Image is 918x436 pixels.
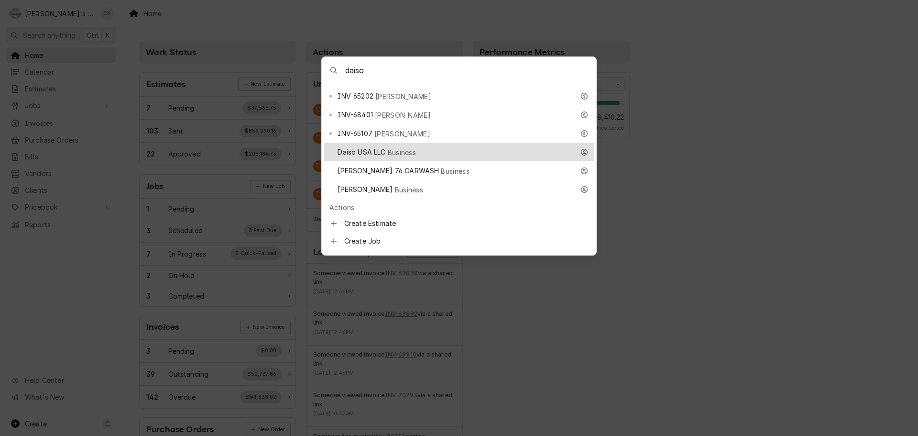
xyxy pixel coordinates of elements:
[344,254,589,264] span: Create Invoice
[344,236,589,246] span: Create Job
[375,110,431,120] span: [PERSON_NAME]
[345,57,596,84] input: Search anything
[321,56,597,256] div: Global Command Menu
[374,129,430,139] span: [PERSON_NAME]
[338,147,385,157] span: Daiso USA LLC
[338,128,372,138] span: INV-65107
[441,166,470,176] span: Business
[338,91,373,101] span: INV-65202
[344,218,589,228] span: Create Estimate
[338,184,393,194] span: [PERSON_NAME]
[338,110,372,120] span: INV-68401
[388,147,416,157] span: Business
[375,91,431,101] span: [PERSON_NAME]
[338,166,439,176] span: [PERSON_NAME] 76 CARWASH
[324,201,594,214] div: Actions
[395,185,424,195] span: Business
